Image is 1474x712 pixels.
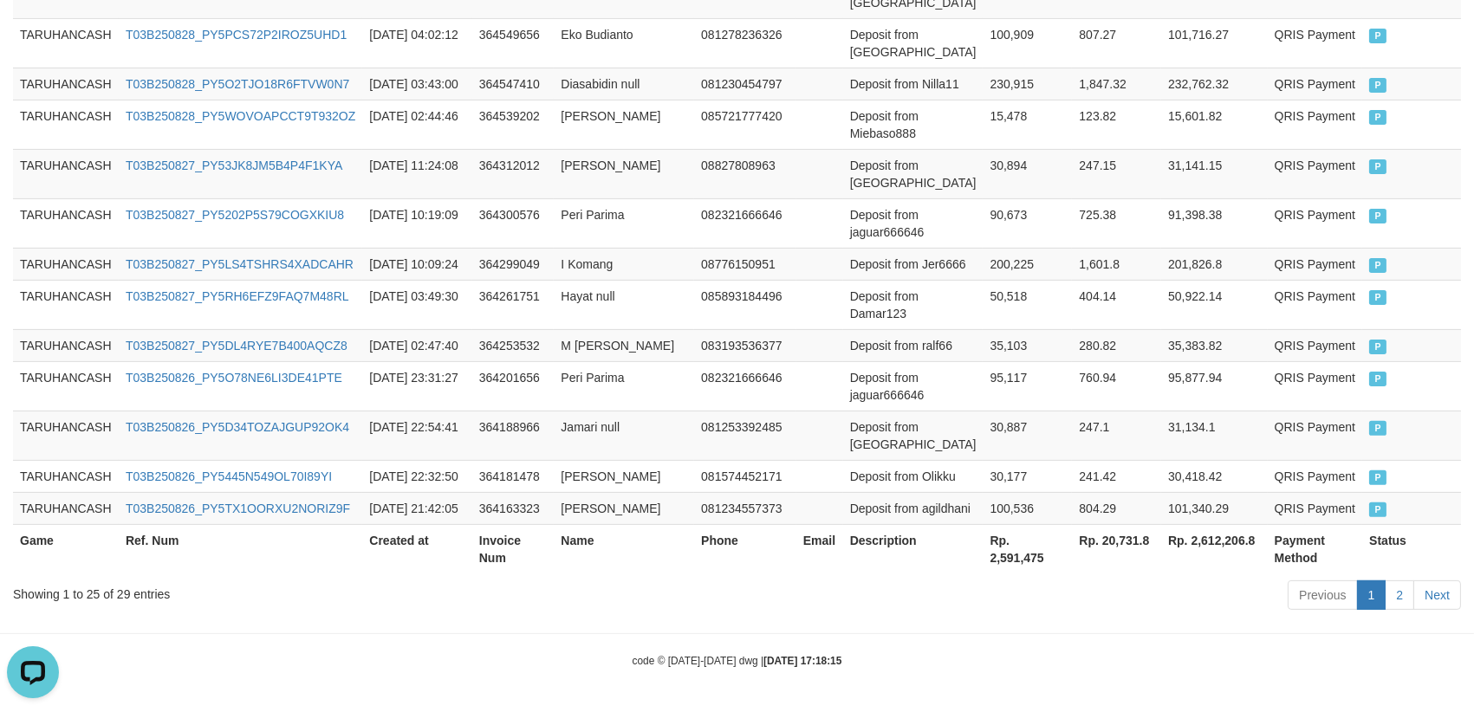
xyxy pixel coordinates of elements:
[13,524,119,573] th: Game
[843,198,984,248] td: Deposit from jaguar666646
[554,411,694,460] td: Jamari null
[1268,411,1363,460] td: QRIS Payment
[13,248,119,280] td: TARUHANCASH
[983,198,1072,248] td: 90,673
[694,68,796,100] td: 081230454797
[1072,460,1161,492] td: 241.42
[472,411,555,460] td: 364188966
[694,100,796,149] td: 085721777420
[796,524,843,573] th: Email
[126,469,332,483] a: T03B250826_PY5445N549OL70I89YI
[1369,502,1386,517] span: PAID
[983,524,1072,573] th: Rp. 2,591,475
[1072,100,1161,149] td: 123.82
[1072,149,1161,198] td: 247.15
[126,420,349,434] a: T03B250826_PY5D34TOZAJGUP92OK4
[1268,361,1363,411] td: QRIS Payment
[1161,248,1268,280] td: 201,826.8
[983,100,1072,149] td: 15,478
[13,149,119,198] td: TARUHANCASH
[472,248,555,280] td: 364299049
[1413,580,1461,610] a: Next
[1268,460,1363,492] td: QRIS Payment
[472,68,555,100] td: 364547410
[362,18,471,68] td: [DATE] 04:02:12
[1161,411,1268,460] td: 31,134.1
[1161,68,1268,100] td: 232,762.32
[843,280,984,329] td: Deposit from Damar123
[554,248,694,280] td: I Komang
[472,460,555,492] td: 364181478
[843,411,984,460] td: Deposit from [GEOGRAPHIC_DATA]
[983,248,1072,280] td: 200,225
[1161,149,1268,198] td: 31,141.15
[983,68,1072,100] td: 230,915
[362,361,471,411] td: [DATE] 23:31:27
[1072,248,1161,280] td: 1,601.8
[472,149,555,198] td: 364312012
[1268,198,1363,248] td: QRIS Payment
[1072,198,1161,248] td: 725.38
[472,280,555,329] td: 364261751
[126,77,349,91] a: T03B250828_PY5O2TJO18R6FTVW0N7
[126,28,347,42] a: T03B250828_PY5PCS72P2IROZ5UHD1
[1362,524,1461,573] th: Status
[13,198,119,248] td: TARUHANCASH
[362,248,471,280] td: [DATE] 10:09:24
[694,280,796,329] td: 085893184496
[13,460,119,492] td: TARUHANCASH
[1357,580,1386,610] a: 1
[694,198,796,248] td: 082321666646
[1369,372,1386,386] span: PAID
[362,460,471,492] td: [DATE] 22:32:50
[13,579,601,603] div: Showing 1 to 25 of 29 entries
[983,361,1072,411] td: 95,117
[126,208,344,222] a: T03B250827_PY5202P5S79COGXKIU8
[1268,100,1363,149] td: QRIS Payment
[843,492,984,524] td: Deposit from agildhani
[1369,290,1386,305] span: PAID
[694,248,796,280] td: 08776150951
[554,524,694,573] th: Name
[13,100,119,149] td: TARUHANCASH
[1161,329,1268,361] td: 35,383.82
[362,329,471,361] td: [DATE] 02:47:40
[1268,329,1363,361] td: QRIS Payment
[1369,209,1386,223] span: PAID
[1369,340,1386,354] span: PAID
[1288,580,1357,610] a: Previous
[1268,149,1363,198] td: QRIS Payment
[843,524,984,573] th: Description
[1369,29,1386,43] span: PAID
[1161,361,1268,411] td: 95,877.94
[694,329,796,361] td: 083193536377
[362,524,471,573] th: Created at
[843,18,984,68] td: Deposit from [GEOGRAPHIC_DATA]
[843,68,984,100] td: Deposit from Nilla11
[1161,280,1268,329] td: 50,922.14
[362,149,471,198] td: [DATE] 11:24:08
[1369,110,1386,125] span: PAID
[1161,460,1268,492] td: 30,418.42
[126,502,350,515] a: T03B250826_PY5TX1OORXU2NORIZ9F
[843,248,984,280] td: Deposit from Jer6666
[1072,411,1161,460] td: 247.1
[1268,492,1363,524] td: QRIS Payment
[554,68,694,100] td: Diasabidin null
[472,361,555,411] td: 364201656
[983,492,1072,524] td: 100,536
[694,524,796,573] th: Phone
[13,18,119,68] td: TARUHANCASH
[694,460,796,492] td: 081574452171
[1268,68,1363,100] td: QRIS Payment
[1072,361,1161,411] td: 760.94
[126,289,349,303] a: T03B250827_PY5RH6EFZ9FAQ7M48RL
[362,198,471,248] td: [DATE] 10:19:09
[1072,68,1161,100] td: 1,847.32
[13,280,119,329] td: TARUHANCASH
[843,460,984,492] td: Deposit from Olikku
[1161,18,1268,68] td: 101,716.27
[554,329,694,361] td: M [PERSON_NAME]
[983,329,1072,361] td: 35,103
[13,361,119,411] td: TARUHANCASH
